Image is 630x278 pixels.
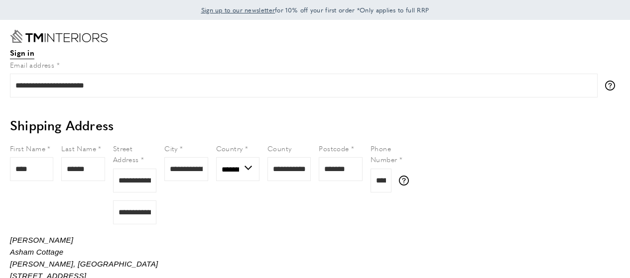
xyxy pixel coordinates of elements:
[201,5,429,14] span: for 10% off your first order *Only applies to full RRP
[10,47,34,59] a: Sign in
[10,60,54,70] span: Email address
[10,116,620,134] h2: Shipping Address
[164,143,178,153] span: City
[201,5,275,15] a: Sign up to our newsletter
[267,143,291,153] span: County
[10,143,45,153] span: First Name
[399,176,414,185] button: More information
[10,30,108,43] a: Go to Home page
[371,143,397,164] span: Phone Number
[319,143,349,153] span: Postcode
[605,81,620,91] button: More information
[201,5,275,14] span: Sign up to our newsletter
[216,143,243,153] span: Country
[61,143,96,153] span: Last Name
[113,143,139,164] span: Street Address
